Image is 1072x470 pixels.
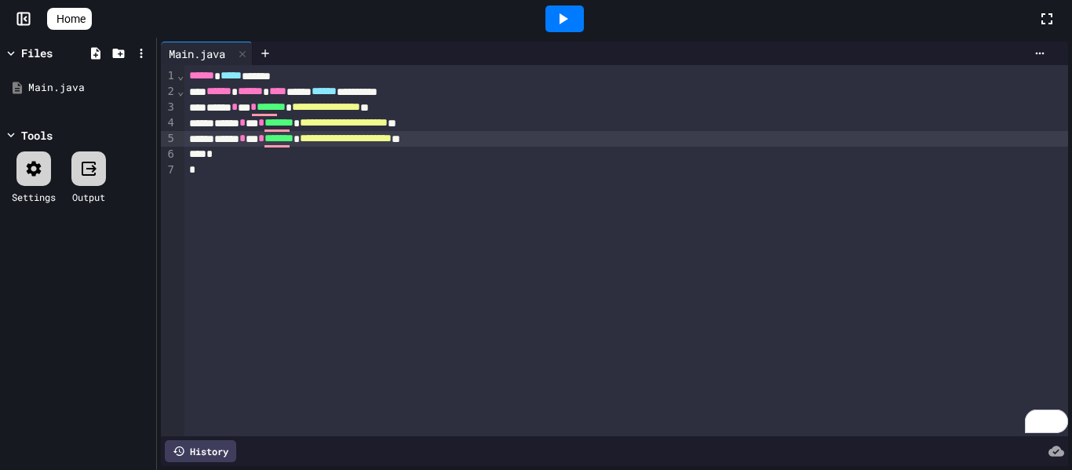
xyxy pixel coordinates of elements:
span: Home [57,11,86,27]
div: Files [21,45,53,61]
div: Output [72,190,105,204]
div: Settings [12,190,56,204]
div: 6 [161,147,177,162]
span: Fold line [177,69,184,82]
div: Main.java [161,46,233,62]
div: Main.java [28,80,151,96]
div: 1 [161,68,177,84]
div: 4 [161,115,177,131]
div: 3 [161,100,177,115]
div: 7 [161,162,177,178]
div: To enrich screen reader interactions, please activate Accessibility in Grammarly extension settings [184,65,1068,436]
div: Tools [21,127,53,144]
div: 5 [161,131,177,147]
div: Main.java [161,42,253,65]
a: Home [47,8,92,30]
div: History [165,440,236,462]
span: Fold line [177,85,184,97]
div: 2 [161,84,177,100]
